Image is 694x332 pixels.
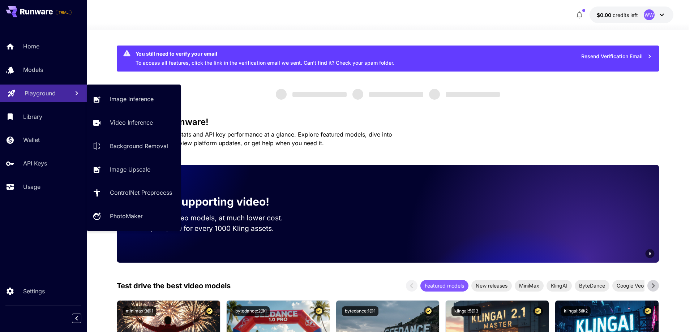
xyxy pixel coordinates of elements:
button: klingai:5@2 [561,306,591,316]
div: You still need to verify your email [136,50,394,57]
button: klingai:5@3 [451,306,481,316]
p: Test drive the best video models [117,280,231,291]
p: Video Inference [110,118,153,127]
p: Usage [23,182,40,191]
div: Collapse sidebar [77,312,87,325]
button: Certified Model – Vetted for best performance and includes a commercial license. [205,306,214,316]
span: Add your payment card to enable full platform functionality. [56,8,72,17]
p: Library [23,112,42,121]
a: ControlNet Preprocess [87,184,181,202]
button: Collapse sidebar [72,314,81,323]
span: Google Veo [612,282,648,289]
button: bytedance:1@1 [342,306,378,316]
p: Home [23,42,39,51]
span: Featured models [420,282,468,289]
span: $0.00 [597,12,613,18]
a: Image Upscale [87,160,181,178]
button: minimax:3@1 [123,306,156,316]
p: Settings [23,287,45,296]
button: $0.00 [590,7,673,23]
h3: Welcome to Runware! [117,117,659,127]
span: TRIAL [56,10,71,15]
p: Wallet [23,135,40,144]
a: PhotoMaker [87,207,181,225]
p: Models [23,65,43,74]
p: Image Inference [110,95,154,103]
div: To access all features, click the link in the verification email we sent. Can’t find it? Check yo... [136,48,394,69]
p: Playground [25,89,56,98]
p: Save up to $500 for every 1000 Kling assets. [128,223,297,234]
p: PhotoMaker [110,212,143,220]
p: ControlNet Preprocess [110,188,172,197]
span: ByteDance [575,282,609,289]
p: API Keys [23,159,47,168]
span: KlingAI [547,282,572,289]
button: Certified Model – Vetted for best performance and includes a commercial license. [533,306,543,316]
p: Image Upscale [110,165,150,174]
div: WW [644,9,655,20]
button: bytedance:2@1 [232,306,270,316]
p: Now supporting video! [149,194,269,210]
a: Image Inference [87,90,181,108]
span: New releases [471,282,512,289]
span: credits left [613,12,638,18]
p: Background Removal [110,142,168,150]
a: Background Removal [87,137,181,155]
p: Run the best video models, at much lower cost. [128,213,297,223]
button: Certified Model – Vetted for best performance and includes a commercial license. [424,306,433,316]
button: Certified Model – Vetted for best performance and includes a commercial license. [314,306,324,316]
button: Certified Model – Vetted for best performance and includes a commercial license. [643,306,653,316]
a: Video Inference [87,114,181,131]
span: MiniMax [515,282,544,289]
div: $0.00 [597,11,638,19]
button: Resend Verification Email [577,49,656,64]
span: Check out your usage stats and API key performance at a glance. Explore featured models, dive int... [117,131,392,147]
span: 6 [649,251,651,256]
